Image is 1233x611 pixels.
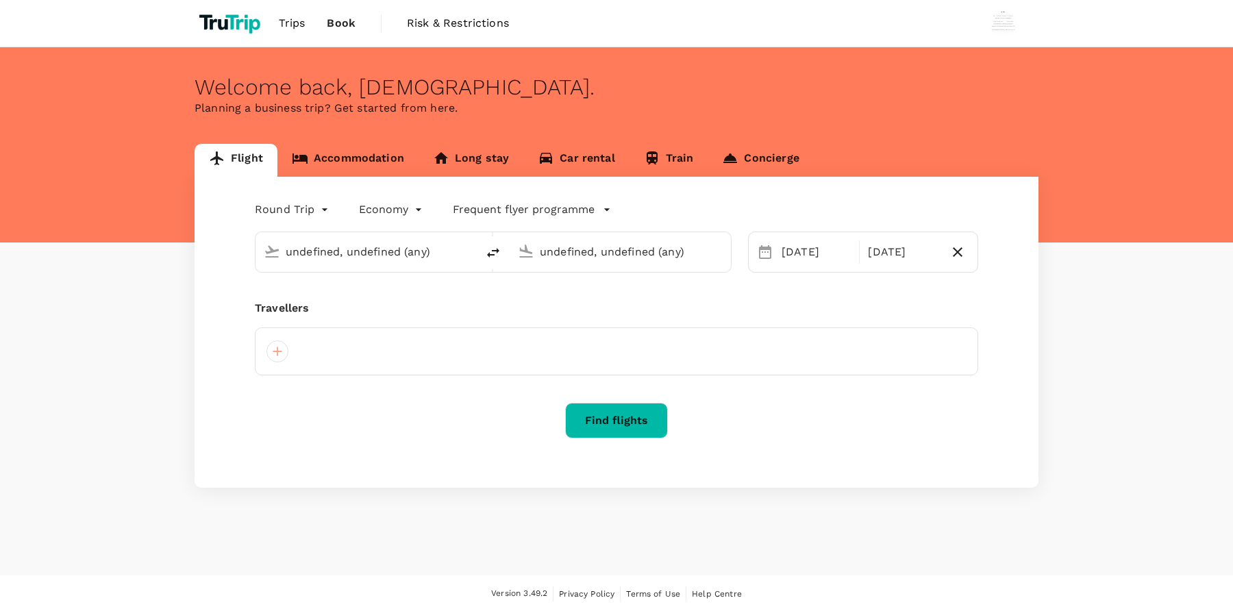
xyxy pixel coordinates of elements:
[708,144,813,177] a: Concierge
[407,15,509,32] span: Risk & Restrictions
[279,15,306,32] span: Trips
[559,589,614,599] span: Privacy Policy
[559,586,614,601] a: Privacy Policy
[692,589,742,599] span: Help Centre
[277,144,419,177] a: Accommodation
[491,587,547,601] span: Version 3.49.2
[467,250,470,253] button: Open
[721,250,724,253] button: Open
[419,144,523,177] a: Long stay
[195,8,268,38] img: TruTrip logo
[255,300,978,316] div: Travellers
[776,238,856,266] div: [DATE]
[626,589,680,599] span: Terms of Use
[286,241,448,262] input: Depart from
[989,10,1017,37] img: Wisnu Wiranata
[453,201,595,218] p: Frequent flyer programme
[692,586,742,601] a: Help Centre
[477,236,510,269] button: delete
[195,75,1038,100] div: Welcome back , [DEMOGRAPHIC_DATA] .
[195,144,277,177] a: Flight
[523,144,630,177] a: Car rental
[359,199,425,221] div: Economy
[255,199,332,221] div: Round Trip
[195,100,1038,116] p: Planning a business trip? Get started from here.
[630,144,708,177] a: Train
[327,15,356,32] span: Book
[453,201,611,218] button: Frequent flyer programme
[565,403,668,438] button: Find flights
[626,586,680,601] a: Terms of Use
[540,241,702,262] input: Going to
[862,238,943,266] div: [DATE]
